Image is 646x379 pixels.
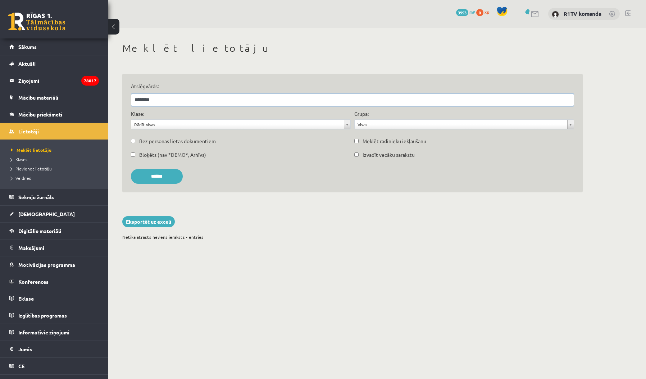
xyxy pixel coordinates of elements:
[18,111,62,118] span: Mācību priekšmeti
[11,175,31,181] span: Veidnes
[11,175,101,181] a: Veidnes
[456,9,468,16] span: 3993
[139,137,216,145] label: Bez personas lietas dokumentiem
[358,120,564,129] span: Visas
[8,13,65,31] a: Rīgas 1. Tālmācības vidusskola
[469,9,475,15] span: mP
[363,137,426,145] label: Meklēt radinieku iekļaušanu
[476,9,483,16] span: 0
[9,123,99,140] a: Lietotāji
[354,110,369,118] label: Grupa:
[11,156,101,163] a: Klases
[11,165,101,172] a: Pievienot lietotāju
[131,120,350,129] a: Rādīt visas
[18,346,32,352] span: Jumis
[18,128,39,134] span: Lietotāji
[18,295,34,302] span: Eklase
[18,363,24,369] span: CE
[484,9,489,15] span: xp
[18,329,69,335] span: Informatīvie ziņojumi
[456,9,475,15] a: 3993 mP
[9,72,99,89] a: Ziņojumi78017
[9,106,99,123] a: Mācību priekšmeti
[9,290,99,307] a: Eklase
[18,228,61,234] span: Digitālie materiāli
[122,216,175,227] a: Eksportēt uz exceli
[18,44,37,50] span: Sākums
[18,261,75,268] span: Motivācijas programma
[131,110,144,118] label: Klase:
[11,156,27,162] span: Klases
[363,151,415,159] label: Izvadīt vecāku sarakstu
[18,72,99,89] legend: Ziņojumi
[18,194,54,200] span: Sekmju žurnāls
[9,273,99,290] a: Konferences
[355,120,574,129] a: Visas
[9,38,99,55] a: Sākums
[18,60,36,67] span: Aktuāli
[139,151,206,159] label: Bloķēts (nav *DEMO*, Arhīvs)
[476,9,493,15] a: 0 xp
[131,82,574,90] label: Atslēgvārds:
[9,206,99,222] a: [DEMOGRAPHIC_DATA]
[9,89,99,106] a: Mācību materiāli
[9,358,99,374] a: CE
[564,10,601,17] a: R1TV komanda
[134,120,341,129] span: Rādīt visas
[122,234,583,240] div: Netika atrasts neviens ieraksts - entries
[18,239,99,256] legend: Maksājumi
[11,147,101,153] a: Meklēt lietotāju
[9,223,99,239] a: Digitālie materiāli
[11,147,51,153] span: Meklēt lietotāju
[11,166,52,172] span: Pievienot lietotāju
[9,239,99,256] a: Maksājumi
[18,94,58,101] span: Mācību materiāli
[552,11,559,18] img: R1TV komanda
[18,312,67,319] span: Izglītības programas
[122,42,583,54] h1: Meklēt lietotāju
[9,189,99,205] a: Sekmju žurnāls
[9,55,99,72] a: Aktuāli
[18,278,49,285] span: Konferences
[81,76,99,86] i: 78017
[9,256,99,273] a: Motivācijas programma
[9,341,99,357] a: Jumis
[18,211,75,217] span: [DEMOGRAPHIC_DATA]
[9,324,99,341] a: Informatīvie ziņojumi
[9,307,99,324] a: Izglītības programas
